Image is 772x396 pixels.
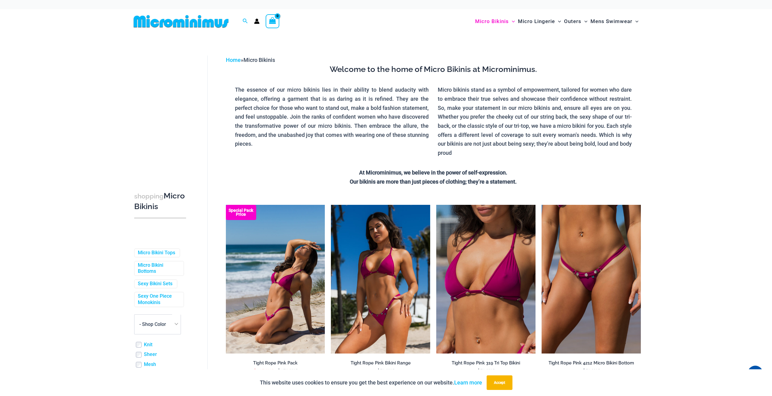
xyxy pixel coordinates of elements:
[277,368,299,374] bdi: 159 USD
[542,205,641,354] img: Tight Rope Pink 319 4212 Micro 01
[134,191,186,212] h3: Micro Bikinis
[590,14,632,29] span: Mens Swimwear
[243,57,275,63] span: Micro Bikinis
[555,14,561,29] span: Menu Toggle
[138,281,172,287] a: Sexy Bikini Sets
[350,178,517,185] strong: Our bikinis are more than just pieces of clothing; they’re a statement.
[509,14,515,29] span: Menu Toggle
[144,351,157,358] a: Sheer
[583,368,585,374] span: $
[226,205,325,354] a: Tight Rope Pink 319 Top 4228 Thong 08 Tight Rope Pink 319 Top 4228 Thong 10Tight Rope Pink 319 To...
[243,18,248,25] a: Search icon link
[583,368,601,374] bdi: 53 USD
[226,57,275,63] span: »
[438,85,632,157] p: Micro bikinis stand as a symbol of empowerment, tailored for women who dare to embrace their true...
[134,315,181,334] span: - Shop Color
[475,14,509,29] span: Micro Bikinis
[436,360,536,366] h2: Tight Rope Pink 319 Tri Top Bikini
[331,205,430,354] a: Tight Rope Pink 319 Top 4228 Thong 05Tight Rope Pink 319 Top 4228 Thong 06Tight Rope Pink 319 Top...
[474,12,516,31] a: Micro BikinisMenu ToggleMenu Toggle
[266,14,280,28] a: View Shopping Cart, empty
[254,19,260,24] a: Account icon link
[138,262,179,275] a: Micro Bikini Bottoms
[138,250,175,256] a: Micro Bikini Tops
[477,368,496,374] bdi: 53 USD
[138,293,179,306] a: Sexy One Piece Monokinis
[134,314,181,334] span: - Shop Color
[377,368,396,374] bdi: 53 USD
[139,321,166,327] span: - Shop Color
[260,378,482,387] p: This website uses cookies to ensure you get the best experience on our website.
[144,342,152,348] a: Knit
[331,205,430,354] img: Tight Rope Pink 319 Top 4228 Thong 05
[473,11,641,32] nav: Site Navigation
[542,205,641,354] a: Tight Rope Pink 319 4212 Micro 01Tight Rope Pink 319 4212 Micro 02Tight Rope Pink 319 4212 Micro 02
[235,85,429,148] p: The essence of our micro bikinis lies in their ability to blend audacity with elegance, offering ...
[134,51,189,172] iframe: TrustedSite Certified
[253,368,256,374] span: $
[518,14,555,29] span: Micro Lingerie
[436,205,536,354] a: Tight Rope Pink 319 Top 01Tight Rope Pink 319 Top 4228 Thong 06Tight Rope Pink 319 Top 4228 Thong 06
[226,205,325,354] img: Tight Rope Pink 319 Top 4228 Thong 08
[226,360,325,368] a: Tight Rope Pink Pack
[277,368,280,374] span: $
[564,14,581,29] span: Outers
[436,205,536,354] img: Tight Rope Pink 319 Top 01
[226,57,241,63] a: Home
[377,368,380,374] span: $
[589,12,640,31] a: Mens SwimwearMenu ToggleMenu Toggle
[253,368,275,374] bdi: 165 USD
[487,375,512,390] button: Accept
[516,12,563,31] a: Micro LingerieMenu ToggleMenu Toggle
[131,15,231,28] img: MM SHOP LOGO FLAT
[581,14,587,29] span: Menu Toggle
[331,360,430,366] h2: Tight Rope Pink Bikini Range
[331,360,430,368] a: Tight Rope Pink Bikini Range
[359,169,507,176] strong: At Microminimus, we believe in the power of self-expression.
[454,379,482,386] a: Learn more
[226,208,256,216] b: Special Pack Price
[542,360,641,368] a: Tight Rope Pink 4212 Micro Bikini Bottom
[134,192,164,200] span: shopping
[563,12,589,31] a: OutersMenu ToggleMenu Toggle
[477,368,480,374] span: $
[230,64,636,75] h3: Welcome to the home of Micro Bikinis at Microminimus.
[436,360,536,368] a: Tight Rope Pink 319 Tri Top Bikini
[226,360,325,366] h2: Tight Rope Pink Pack
[542,360,641,366] h2: Tight Rope Pink 4212 Micro Bikini Bottom
[632,14,638,29] span: Menu Toggle
[144,361,156,368] a: Mesh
